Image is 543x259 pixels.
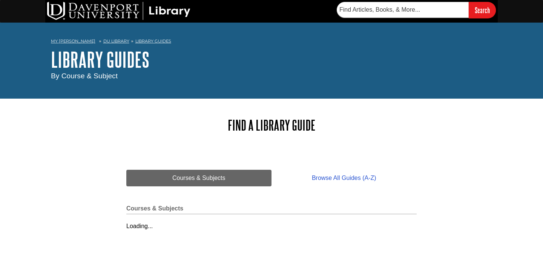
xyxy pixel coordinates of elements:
div: Loading... [126,222,417,231]
nav: breadcrumb [51,36,492,48]
h2: Courses & Subjects [126,205,417,214]
h1: Library Guides [51,48,492,71]
a: Browse All Guides (A-Z) [271,170,417,186]
img: DU Library [47,2,190,20]
a: Courses & Subjects [126,170,271,186]
input: Find Articles, Books, & More... [337,2,469,18]
a: Library Guides [135,38,171,44]
a: DU Library [103,38,129,44]
input: Search [469,2,496,18]
a: My [PERSON_NAME] [51,38,95,44]
form: Searches DU Library's articles, books, and more [337,2,496,18]
h2: Find a Library Guide [126,117,417,133]
div: By Course & Subject [51,71,492,82]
